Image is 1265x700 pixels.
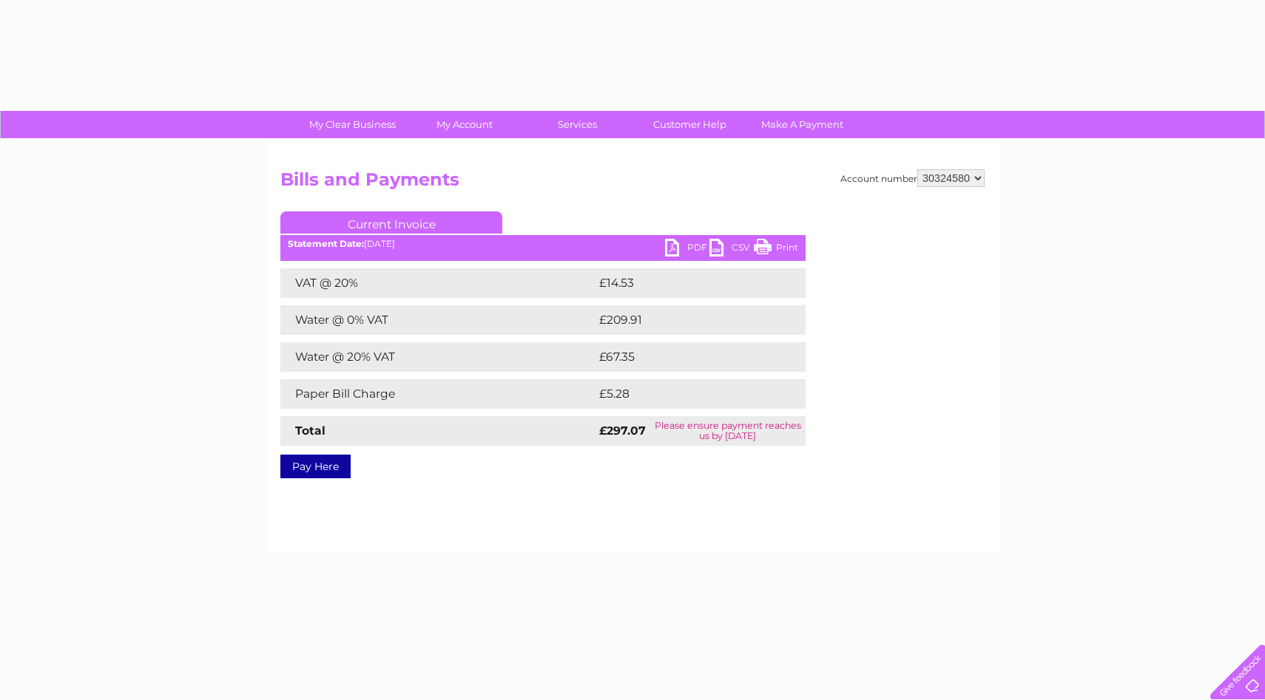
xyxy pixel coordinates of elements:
a: My Clear Business [291,111,414,138]
h2: Bills and Payments [280,169,985,197]
td: Please ensure payment reaches us by [DATE] [650,416,806,446]
strong: Total [295,424,325,438]
a: Customer Help [629,111,751,138]
a: Make A Payment [741,111,863,138]
b: Statement Date: [288,238,364,249]
td: Water @ 0% VAT [280,305,596,335]
td: £209.91 [596,305,779,335]
td: Water @ 20% VAT [280,342,596,372]
a: CSV [709,239,754,260]
a: My Account [404,111,526,138]
td: VAT @ 20% [280,268,596,298]
strong: £297.07 [599,424,646,438]
td: £5.28 [596,379,771,409]
div: Account number [840,169,985,187]
a: Services [516,111,638,138]
a: Pay Here [280,455,351,478]
a: PDF [665,239,709,260]
div: [DATE] [280,239,806,249]
td: £14.53 [596,268,775,298]
td: £67.35 [596,342,775,372]
a: Current Invoice [280,211,502,234]
td: Paper Bill Charge [280,379,596,409]
a: Print [754,239,798,260]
